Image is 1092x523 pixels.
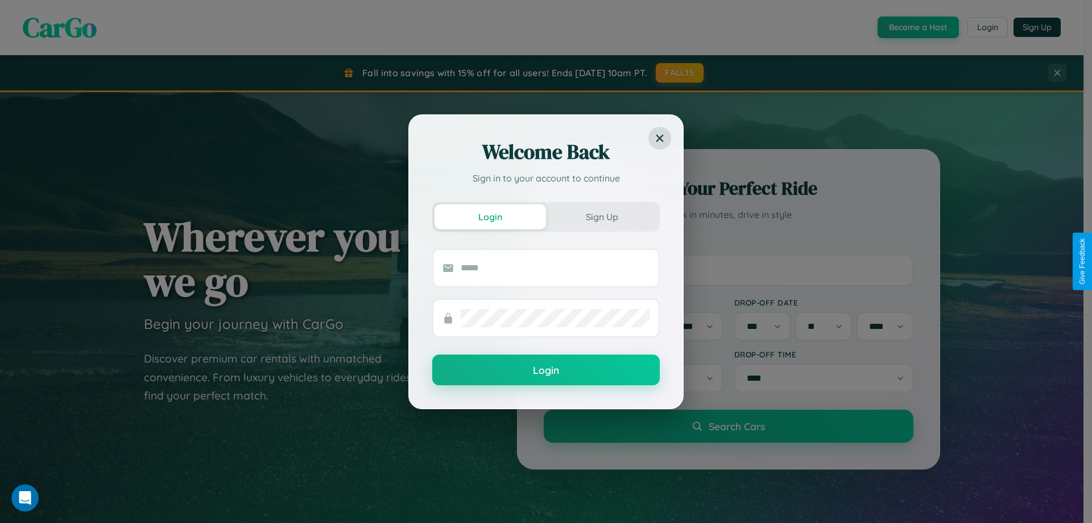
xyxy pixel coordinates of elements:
[432,138,660,166] h2: Welcome Back
[11,484,39,512] iframe: Intercom live chat
[546,204,657,229] button: Sign Up
[432,171,660,185] p: Sign in to your account to continue
[1078,238,1086,285] div: Give Feedback
[432,355,660,385] button: Login
[435,204,546,229] button: Login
